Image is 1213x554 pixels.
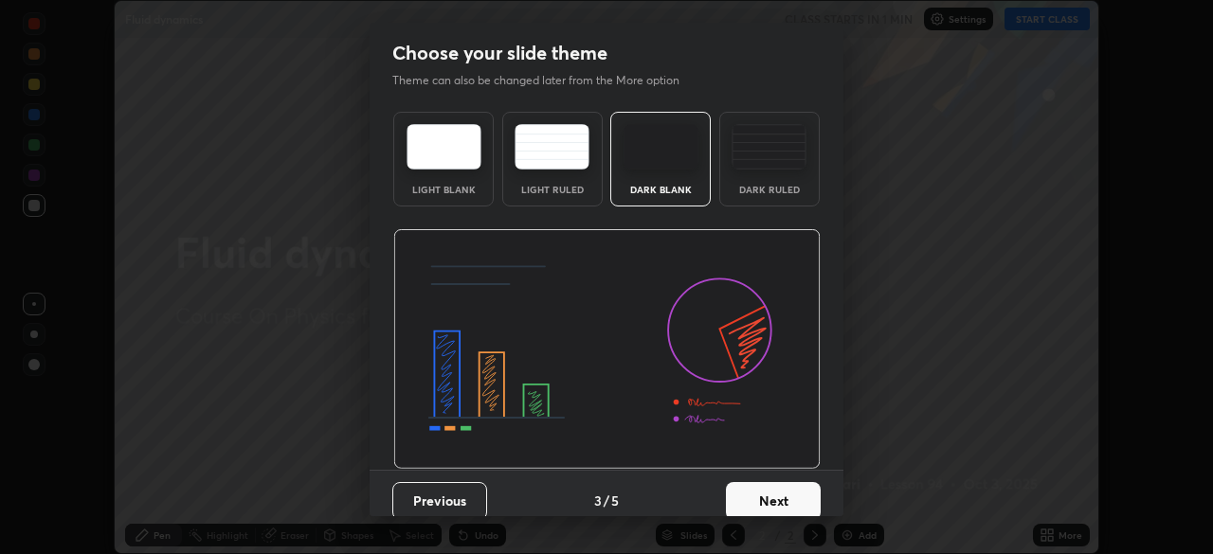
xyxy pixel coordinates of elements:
div: Dark Blank [623,185,698,194]
h4: / [604,491,609,510]
h4: 5 [611,491,619,510]
img: darkTheme.f0cc69e5.svg [624,124,698,170]
h2: Choose your slide theme [392,41,607,65]
button: Previous [392,482,487,520]
img: lightTheme.e5ed3b09.svg [407,124,481,170]
div: Light Ruled [515,185,590,194]
img: lightRuledTheme.5fabf969.svg [515,124,589,170]
div: Dark Ruled [732,185,807,194]
button: Next [726,482,821,520]
div: Light Blank [406,185,481,194]
img: darkRuledTheme.de295e13.svg [732,124,806,170]
img: darkThemeBanner.d06ce4a2.svg [393,229,821,470]
p: Theme can also be changed later from the More option [392,72,699,89]
h4: 3 [594,491,602,510]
